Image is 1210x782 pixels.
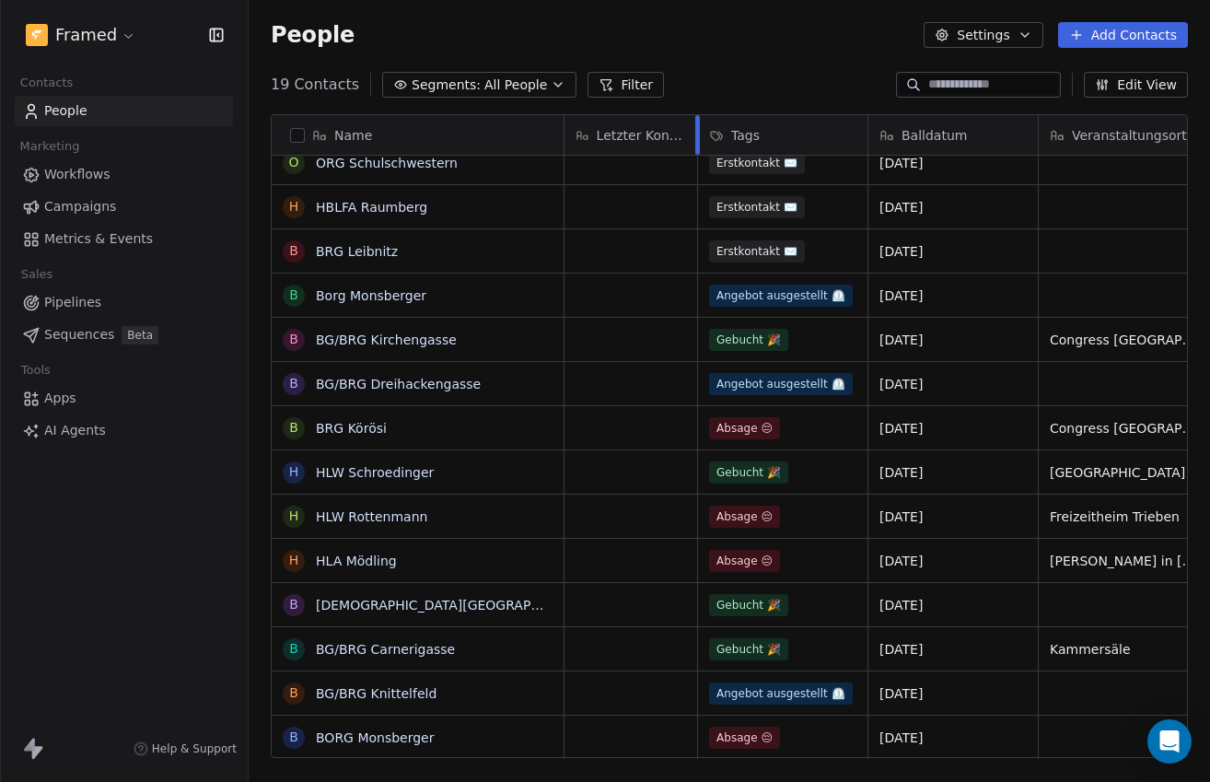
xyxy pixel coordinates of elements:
a: HLW Rottenmann [316,509,427,524]
span: 19 Contacts [271,74,359,96]
div: H [289,462,299,482]
span: Metrics & Events [44,229,153,249]
span: People [271,21,355,49]
span: Freizeitheim Trieben [1050,508,1197,526]
span: Congress [GEOGRAPHIC_DATA] [1050,331,1197,349]
span: Erstkontakt ✉️ [709,152,805,174]
span: Angebot ausgestellt ⏲️ [709,285,853,307]
span: Congress [GEOGRAPHIC_DATA] [1050,419,1197,438]
div: H [289,507,299,526]
span: [DATE] [879,286,1027,305]
span: [DATE] [879,331,1027,349]
span: Gebucht 🎉 [709,329,788,351]
a: Help & Support [134,741,237,756]
div: B [289,241,298,261]
a: Pipelines [15,287,233,318]
button: Filter [588,72,664,98]
a: BORG Monsberger [316,730,434,745]
span: Help & Support [152,741,237,756]
span: Gebucht 🎉 [709,638,788,660]
div: B [289,639,298,659]
span: [DATE] [879,552,1027,570]
div: B [289,683,298,703]
span: Marketing [12,133,87,160]
span: Absage 😔 [709,550,780,572]
a: BRG Leibnitz [316,244,398,259]
span: Sequences [44,325,114,344]
span: [DATE] [879,684,1027,703]
span: [DATE] [879,729,1027,747]
span: Angebot ausgestellt ⏲️ [709,373,853,395]
div: B [289,330,298,349]
span: Absage 😔 [709,727,780,749]
div: B [289,418,298,438]
a: BG/BRG Kirchengasse [316,333,457,347]
a: SequencesBeta [15,320,233,350]
span: Gebucht 🎉 [709,461,788,484]
span: [DATE] [879,154,1027,172]
span: Campaigns [44,197,116,216]
a: HLW Schroedinger [316,465,434,480]
a: Campaigns [15,192,233,222]
span: Sales [13,261,61,288]
div: H [289,551,299,570]
a: BG/BRG Dreihackengasse [316,377,481,391]
div: H [289,197,299,216]
div: O [288,153,298,172]
span: Framed [55,23,117,47]
button: Edit View [1084,72,1188,98]
span: Gebucht 🎉 [709,594,788,616]
span: [DATE] [879,419,1027,438]
div: Letzter Kontakt [564,115,697,155]
a: ORG Schulschwestern [316,156,458,170]
div: B [289,374,298,393]
span: Apps [44,389,76,408]
span: Erstkontakt ✉️ [709,240,805,263]
a: [DEMOGRAPHIC_DATA][GEOGRAPHIC_DATA] [316,598,598,613]
span: Beta [122,326,158,344]
span: Letzter Kontakt [597,126,686,145]
span: Absage 😔 [709,506,780,528]
span: [DATE] [879,463,1027,482]
div: Tags [698,115,867,155]
div: B [289,728,298,747]
span: AI Agents [44,421,106,440]
button: Framed [22,19,140,51]
div: Balldatum [868,115,1038,155]
span: Angebot ausgestellt ⏲️ [709,683,853,705]
div: Veranstaltungsort [1039,115,1208,155]
span: Workflows [44,165,111,184]
a: HLA Mödling [316,554,397,568]
img: framed_logo_2.jpg [26,24,48,46]
span: Pipelines [44,293,101,312]
div: Name [272,115,564,155]
div: Open Intercom Messenger [1147,719,1192,764]
div: grid [272,156,564,759]
span: All People [484,76,547,95]
a: HBLFA Raumberg [316,200,427,215]
span: Name [334,126,372,145]
button: Add Contacts [1058,22,1188,48]
span: People [44,101,87,121]
button: Settings [924,22,1042,48]
a: Apps [15,383,233,414]
span: Absage 😔 [709,417,780,439]
span: [PERSON_NAME] in [PERSON_NAME] [1050,552,1197,570]
a: Borg Monsberger [316,288,426,303]
span: Tags [731,126,760,145]
span: [GEOGRAPHIC_DATA] [1050,463,1197,482]
span: [DATE] [879,198,1027,216]
a: AI Agents [15,415,233,446]
span: [DATE] [879,596,1027,614]
span: [DATE] [879,375,1027,393]
div: B [289,286,298,305]
span: Veranstaltungsort [1072,126,1187,145]
span: [DATE] [879,242,1027,261]
span: [DATE] [879,508,1027,526]
a: Metrics & Events [15,224,233,254]
a: BG/BRG Carnerigasse [316,642,455,657]
span: Tools [13,356,58,384]
span: Contacts [12,69,81,97]
span: [DATE] [879,640,1027,659]
span: Balldatum [902,126,967,145]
